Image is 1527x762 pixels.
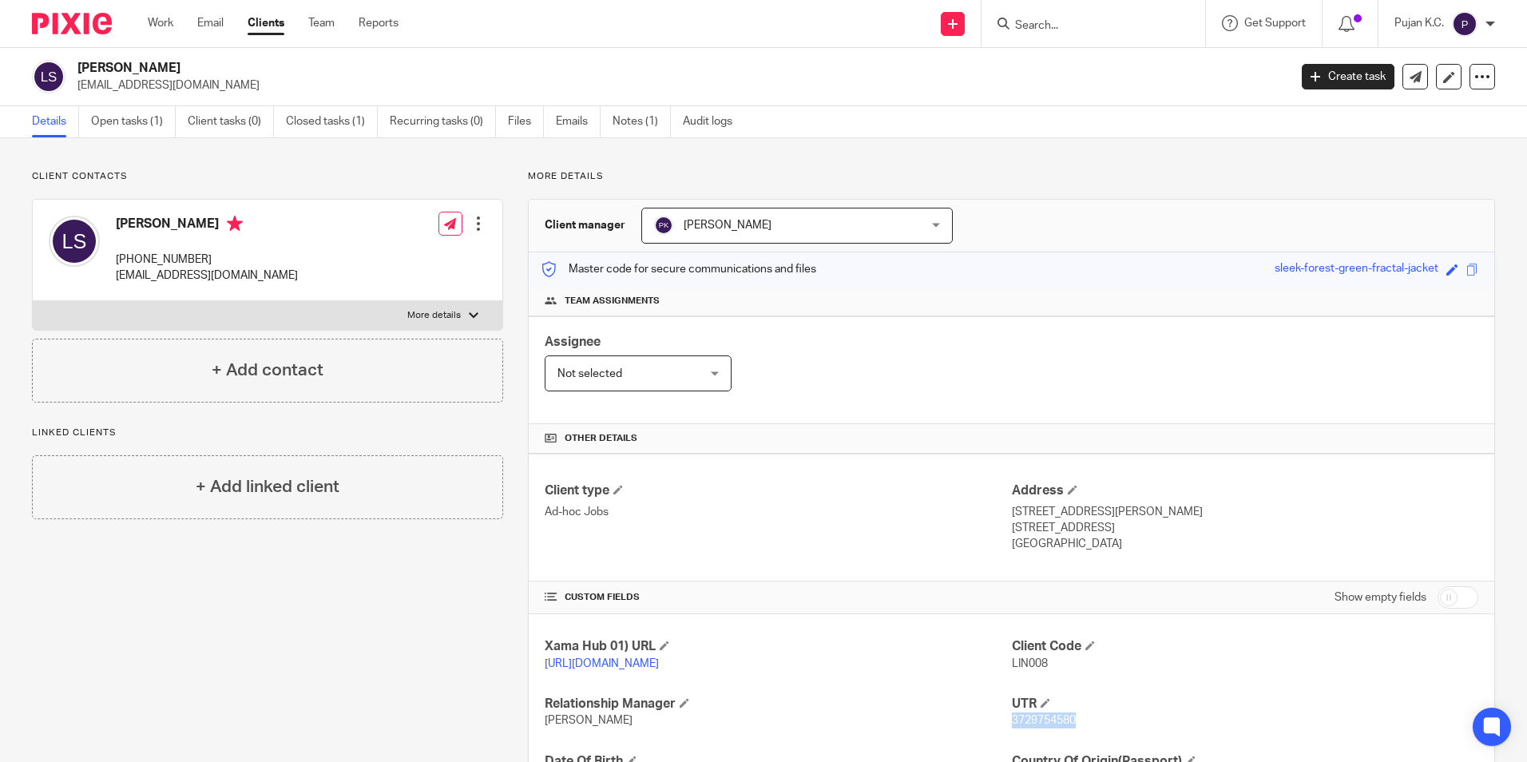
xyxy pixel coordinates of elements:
[1012,715,1076,726] span: 3729754580
[407,309,461,322] p: More details
[545,335,601,348] span: Assignee
[1452,11,1477,37] img: svg%3E
[286,106,378,137] a: Closed tasks (1)
[545,504,1011,520] p: Ad-hoc Jobs
[545,696,1011,712] h4: Relationship Manager
[77,60,1037,77] h2: [PERSON_NAME]
[1335,589,1426,605] label: Show empty fields
[613,106,671,137] a: Notes (1)
[1244,18,1306,29] span: Get Support
[545,715,633,726] span: [PERSON_NAME]
[196,474,339,499] h4: + Add linked client
[565,295,660,308] span: Team assignments
[1012,638,1478,655] h4: Client Code
[565,432,637,445] span: Other details
[1394,15,1444,31] p: Pujan K.C.
[545,217,625,233] h3: Client manager
[227,216,243,232] i: Primary
[49,216,100,267] img: svg%3E
[91,106,176,137] a: Open tasks (1)
[556,106,601,137] a: Emails
[32,170,503,183] p: Client contacts
[545,482,1011,499] h4: Client type
[684,220,771,231] span: [PERSON_NAME]
[308,15,335,31] a: Team
[1012,658,1048,669] span: LIN008
[683,106,744,137] a: Audit logs
[32,427,503,439] p: Linked clients
[545,658,659,669] a: [URL][DOMAIN_NAME]
[1302,64,1394,89] a: Create task
[557,368,622,379] span: Not selected
[77,77,1278,93] p: [EMAIL_ADDRESS][DOMAIN_NAME]
[32,13,112,34] img: Pixie
[1012,520,1478,536] p: [STREET_ADDRESS]
[1012,696,1478,712] h4: UTR
[116,268,298,284] p: [EMAIL_ADDRESS][DOMAIN_NAME]
[1012,482,1478,499] h4: Address
[116,216,298,236] h4: [PERSON_NAME]
[212,358,323,383] h4: + Add contact
[1013,19,1157,34] input: Search
[541,261,816,277] p: Master code for secure communications and files
[188,106,274,137] a: Client tasks (0)
[528,170,1495,183] p: More details
[148,15,173,31] a: Work
[359,15,399,31] a: Reports
[390,106,496,137] a: Recurring tasks (0)
[197,15,224,31] a: Email
[248,15,284,31] a: Clients
[545,591,1011,604] h4: CUSTOM FIELDS
[1012,536,1478,552] p: [GEOGRAPHIC_DATA]
[1012,504,1478,520] p: [STREET_ADDRESS][PERSON_NAME]
[545,638,1011,655] h4: Xama Hub 01) URL
[32,106,79,137] a: Details
[654,216,673,235] img: svg%3E
[116,252,298,268] p: [PHONE_NUMBER]
[1275,260,1438,279] div: sleek-forest-green-fractal-jacket
[32,60,65,93] img: svg%3E
[508,106,544,137] a: Files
